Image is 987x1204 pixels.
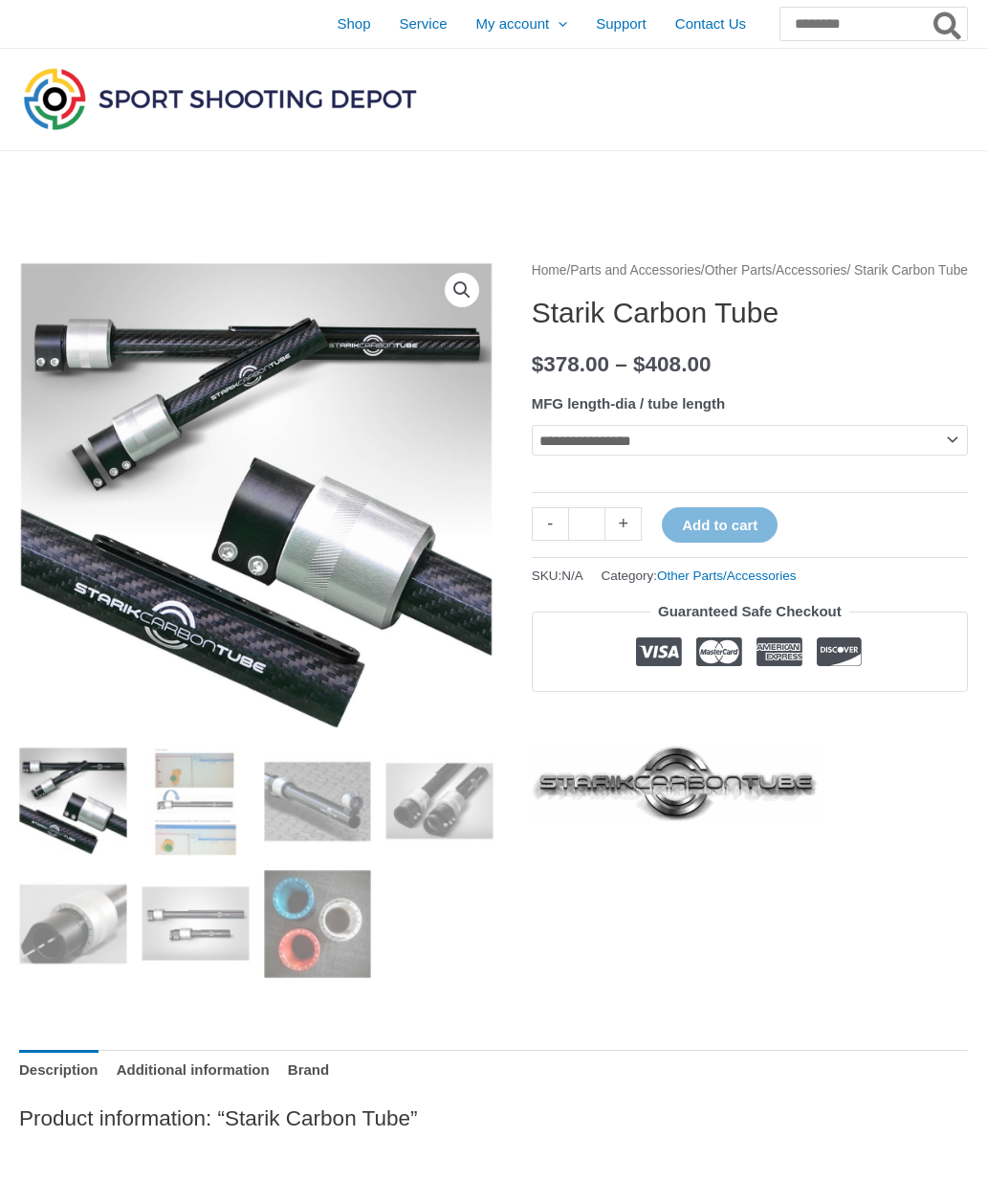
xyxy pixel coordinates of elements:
[385,747,493,856] img: Starik Carbon Tube - Image 4
[532,352,544,376] span: $
[605,507,642,541] a: +
[561,569,583,583] span: N/A
[657,569,797,583] a: Other Parts/Accessories
[19,747,127,856] img: Starik Carbon Tube
[264,870,372,978] img: Starik Carbon Tube - Image 7
[288,1050,329,1091] a: Brand
[264,747,372,856] img: Starik Carbon Tube - Image 3
[930,8,967,40] button: Search
[532,263,567,278] a: Home
[19,870,127,978] img: Starik Carbon Tube - Image 5
[19,63,421,134] img: Sport Shooting Depot
[662,507,778,543] button: Add to cart
[532,296,968,330] h1: Starik Carbon Tube
[633,352,711,376] bdi: 408.00
[532,352,609,376] bdi: 378.00
[142,747,250,856] img: Starik Carbon Tube - Image 2
[615,352,627,376] span: –
[117,1050,270,1091] a: Additional information
[532,706,968,729] iframe: Customer reviews powered by Trustpilot
[19,1050,99,1091] a: Description
[705,263,847,278] a: Other Parts/Accessories
[532,258,968,283] nav: Breadcrumb
[532,507,568,541] a: -
[601,564,796,588] span: Category:
[633,352,646,376] span: $
[532,564,583,588] span: SKU:
[532,395,725,412] label: MFG length-dia / tube length
[19,1104,968,1132] h2: Product information: “Starik Carbon Tube”
[570,263,701,278] a: Parts and Accessories
[568,507,605,541] input: Product quantity
[445,273,479,307] a: View full-screen image gallery
[142,870,250,978] img: Starik Carbon Tube - Image 6
[650,598,849,625] legend: Guaranteed Safe Checkout
[532,744,819,823] a: Starik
